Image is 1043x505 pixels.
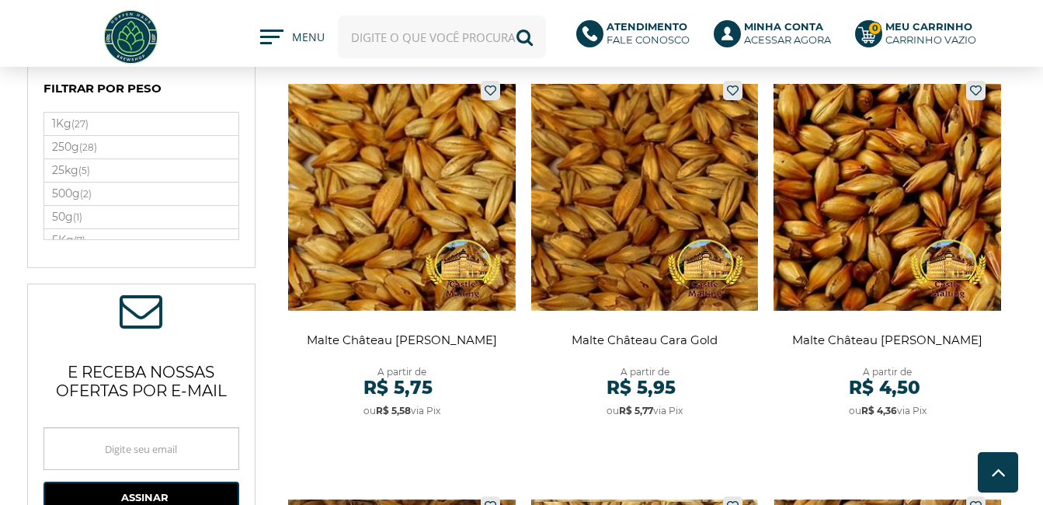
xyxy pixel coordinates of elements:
label: 25kg [44,159,238,182]
span: MENU [292,30,322,53]
a: 5Kg(7) [44,229,238,252]
small: (28) [79,141,97,153]
small: (5) [78,165,90,176]
b: Minha Conta [744,20,823,33]
a: 1Kg(27) [44,113,238,135]
div: Carrinho Vazio [885,33,976,47]
input: Digite seu email [43,427,239,470]
h4: Filtrar por Peso [43,81,239,104]
a: Malte Château Cara Ruby [774,73,1001,434]
p: Fale conosco [607,20,690,47]
a: Minha ContaAcessar agora [714,20,840,54]
label: 50g [44,206,238,228]
button: MENU [260,30,322,45]
small: (2) [80,188,92,200]
button: Buscar [503,16,546,58]
label: 500g [44,183,238,205]
a: 50g(1) [44,206,238,228]
label: 5Kg [44,229,238,252]
small: (1) [73,211,82,223]
b: Atendimento [607,20,687,33]
a: Malte Château Cara Clair [288,73,516,434]
a: AtendimentoFale conosco [576,20,698,54]
img: Hopfen Haus BrewShop [102,8,160,66]
a: 250g(28) [44,136,238,158]
strong: 0 [868,22,881,35]
label: 1Kg [44,113,238,135]
a: 25kg(5) [44,159,238,182]
p: Acessar agora [744,20,831,47]
small: (7) [74,235,85,246]
label: 250g [44,136,238,158]
a: Malte Château Cara Gold [531,73,759,434]
input: Digite o que você procura [338,16,546,58]
p: e receba nossas ofertas por e-mail [43,343,239,412]
span: ASSINE NOSSA NEWSLETTER [120,300,162,328]
a: 500g(2) [44,183,238,205]
b: Meu Carrinho [885,20,972,33]
small: (27) [71,118,89,130]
